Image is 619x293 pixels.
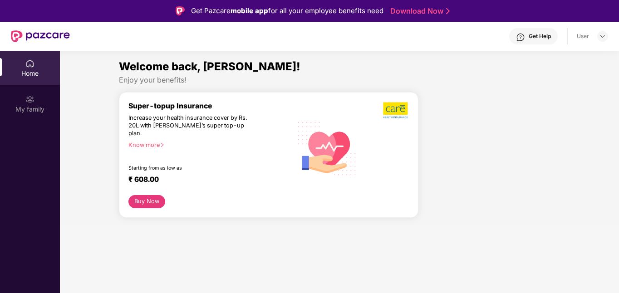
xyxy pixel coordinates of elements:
strong: mobile app [231,6,268,15]
div: ₹ 608.00 [128,175,283,186]
button: Buy Now [128,195,165,208]
img: svg+xml;base64,PHN2ZyB4bWxucz0iaHR0cDovL3d3dy53My5vcmcvMjAwMC9zdmciIHhtbG5zOnhsaW5rPSJodHRwOi8vd3... [292,112,363,184]
div: Increase your health insurance cover by Rs. 20L with [PERSON_NAME]’s super top-up plan. [128,114,253,137]
img: svg+xml;base64,PHN2ZyB3aWR0aD0iMjAiIGhlaWdodD0iMjAiIHZpZXdCb3g9IjAgMCAyMCAyMCIgZmlsbD0ibm9uZSIgeG... [25,95,34,104]
a: Download Now [390,6,447,16]
span: right [160,142,165,147]
img: New Pazcare Logo [11,30,70,42]
div: Enjoy your benefits! [119,75,560,85]
div: Get Pazcare for all your employee benefits need [191,5,383,16]
img: svg+xml;base64,PHN2ZyBpZD0iRHJvcGRvd24tMzJ4MzIiIHhtbG5zPSJodHRwOi8vd3d3LnczLm9yZy8yMDAwL3N2ZyIgd2... [599,33,606,40]
div: Know more [128,142,287,148]
span: Welcome back, [PERSON_NAME]! [119,60,300,73]
img: svg+xml;base64,PHN2ZyBpZD0iSG9tZSIgeG1sbnM9Imh0dHA6Ly93d3cudzMub3JnLzIwMDAvc3ZnIiB3aWR0aD0iMjAiIG... [25,59,34,68]
div: Get Help [529,33,551,40]
img: Logo [176,6,185,15]
div: Starting from as low as [128,165,254,171]
div: User [577,33,589,40]
img: b5dec4f62d2307b9de63beb79f102df3.png [383,102,409,119]
img: svg+xml;base64,PHN2ZyBpZD0iSGVscC0zMngzMiIgeG1sbnM9Imh0dHA6Ly93d3cudzMub3JnLzIwMDAvc3ZnIiB3aWR0aD... [516,33,525,42]
img: Stroke [446,6,450,16]
div: Super-topup Insurance [128,102,292,110]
